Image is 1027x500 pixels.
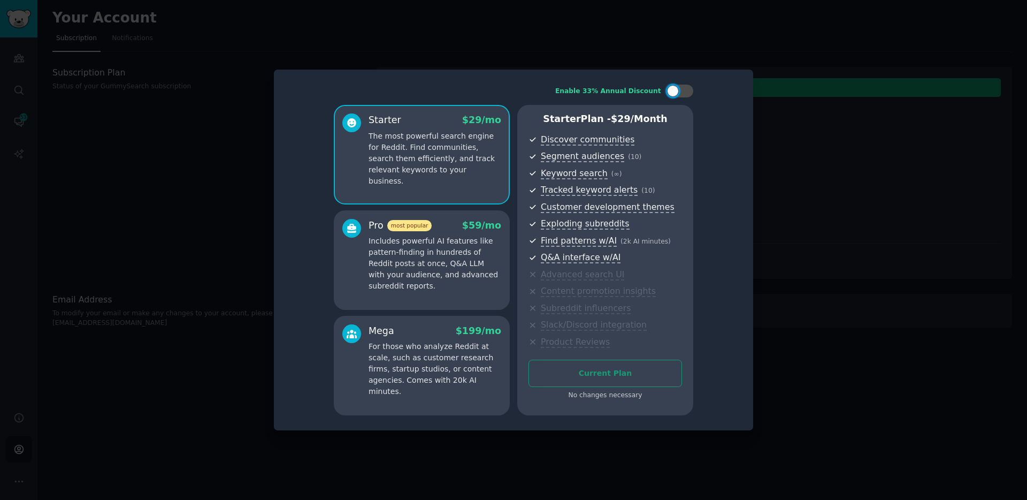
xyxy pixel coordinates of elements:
[528,112,682,126] p: Starter Plan -
[541,185,638,196] span: Tracked keyword alerts
[541,236,617,247] span: Find patterns w/AI
[541,252,620,263] span: Q&A interface w/AI
[541,218,629,230] span: Exploding subreddits
[541,337,610,348] span: Product Reviews
[541,320,647,331] span: Slack/Discord integration
[369,341,501,397] p: For those who analyze Reddit at scale, such as customer research firms, startup studios, or conte...
[369,219,432,232] div: Pro
[541,134,634,146] span: Discover communities
[528,391,682,400] div: No changes necessary
[462,220,501,231] span: $ 59 /mo
[456,325,501,336] span: $ 199 /mo
[387,220,432,231] span: most popular
[369,236,501,292] p: Includes powerful AI features like pattern-finding in hundreds of Reddit posts at once, Q&A LLM w...
[541,168,608,179] span: Keyword search
[541,303,631,314] span: Subreddit influencers
[541,202,675,213] span: Customer development themes
[611,113,668,124] span: $ 29 /month
[628,153,641,161] span: ( 10 )
[641,187,655,194] span: ( 10 )
[555,87,661,96] div: Enable 33% Annual Discount
[369,131,501,187] p: The most powerful search engine for Reddit. Find communities, search them efficiently, and track ...
[462,115,501,125] span: $ 29 /mo
[541,286,656,297] span: Content promotion insights
[541,151,624,162] span: Segment audiences
[611,170,622,178] span: ( ∞ )
[369,324,394,338] div: Mega
[620,238,671,245] span: ( 2k AI minutes )
[369,113,401,127] div: Starter
[541,269,624,281] span: Advanced search UI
